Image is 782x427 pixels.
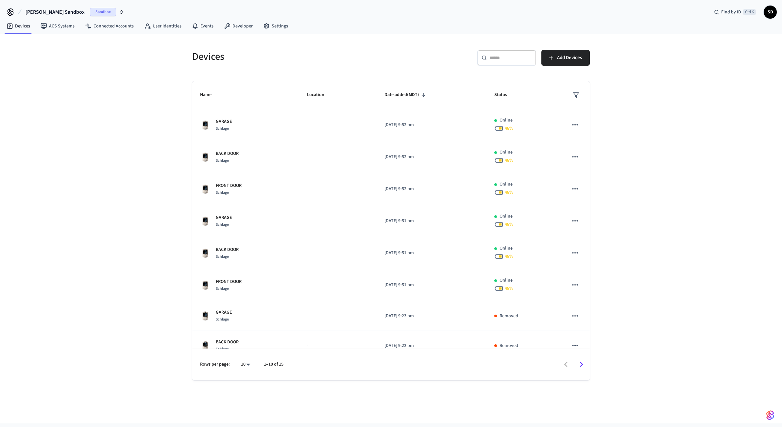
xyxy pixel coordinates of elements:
[505,189,513,196] span: 48 %
[743,9,756,15] span: Ctrl K
[139,20,187,32] a: User Identities
[505,221,513,228] span: 48 %
[764,6,776,18] span: SD
[200,248,211,258] img: Schlage Sense Smart Deadbolt with Camelot Trim, Front
[238,360,253,369] div: 10
[500,342,518,349] p: Removed
[384,154,479,160] p: [DATE] 9:52 pm
[709,6,761,18] div: Find by IDCtrl K
[200,311,211,321] img: Schlage Sense Smart Deadbolt with Camelot Trim, Front
[574,357,589,372] button: Go to next page
[541,50,590,66] button: Add Devices
[216,222,229,227] span: Schlage
[258,20,293,32] a: Settings
[216,190,229,195] span: Schlage
[187,20,219,32] a: Events
[192,50,387,63] h5: Devices
[307,282,369,288] p: -
[384,90,428,100] span: Date added(MDT)
[216,286,229,291] span: Schlage
[766,410,774,420] img: SeamLogoGradient.69752ec5.svg
[307,250,369,256] p: -
[500,277,513,284] p: Online
[384,250,479,256] p: [DATE] 9:51 pm
[384,186,479,192] p: [DATE] 9:52 pm
[216,158,229,163] span: Schlage
[384,218,479,224] p: [DATE] 9:51 pm
[80,20,139,32] a: Connected Accounts
[35,20,80,32] a: ACS Systems
[200,184,211,194] img: Schlage Sense Smart Deadbolt with Camelot Trim, Front
[721,9,741,15] span: Find by ID
[307,342,369,349] p: -
[494,90,516,100] span: Status
[200,280,211,290] img: Schlage Sense Smart Deadbolt with Camelot Trim, Front
[500,181,513,188] p: Online
[307,218,369,224] p: -
[307,186,369,192] p: -
[307,122,369,128] p: -
[90,8,116,16] span: Sandbox
[200,152,211,162] img: Schlage Sense Smart Deadbolt with Camelot Trim, Front
[216,150,239,157] p: BACK DOOR
[216,118,232,125] p: GARAGE
[384,342,479,349] p: [DATE] 9:23 pm
[505,285,513,292] span: 48 %
[557,54,582,62] span: Add Devices
[200,120,211,130] img: Schlage Sense Smart Deadbolt with Camelot Trim, Front
[500,117,513,124] p: Online
[200,90,220,100] span: Name
[200,216,211,226] img: Schlage Sense Smart Deadbolt with Camelot Trim, Front
[216,339,239,346] p: BACK DOOR
[216,214,232,221] p: GARAGE
[216,182,242,189] p: FRONT DOOR
[500,245,513,252] p: Online
[505,253,513,260] span: 48 %
[216,126,229,131] span: Schlage
[500,149,513,156] p: Online
[200,361,230,368] p: Rows per page:
[216,246,239,253] p: BACK DOOR
[307,90,333,100] span: Location
[500,313,518,320] p: Removed
[307,154,369,160] p: -
[25,8,85,16] span: [PERSON_NAME] Sandbox
[216,278,242,285] p: FRONT DOOR
[1,20,35,32] a: Devices
[192,81,590,420] table: sticky table
[216,346,229,352] span: Schlage
[216,254,229,259] span: Schlage
[219,20,258,32] a: Developer
[505,157,513,164] span: 48 %
[500,213,513,220] p: Online
[384,122,479,128] p: [DATE] 9:52 pm
[384,313,479,320] p: [DATE] 9:23 pm
[764,6,777,19] button: SD
[216,317,229,322] span: Schlage
[307,313,369,320] p: -
[200,340,211,351] img: Schlage Sense Smart Deadbolt with Camelot Trim, Front
[264,361,283,368] p: 1–10 of 15
[505,125,513,132] span: 48 %
[216,309,232,316] p: GARAGE
[384,282,479,288] p: [DATE] 9:51 pm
